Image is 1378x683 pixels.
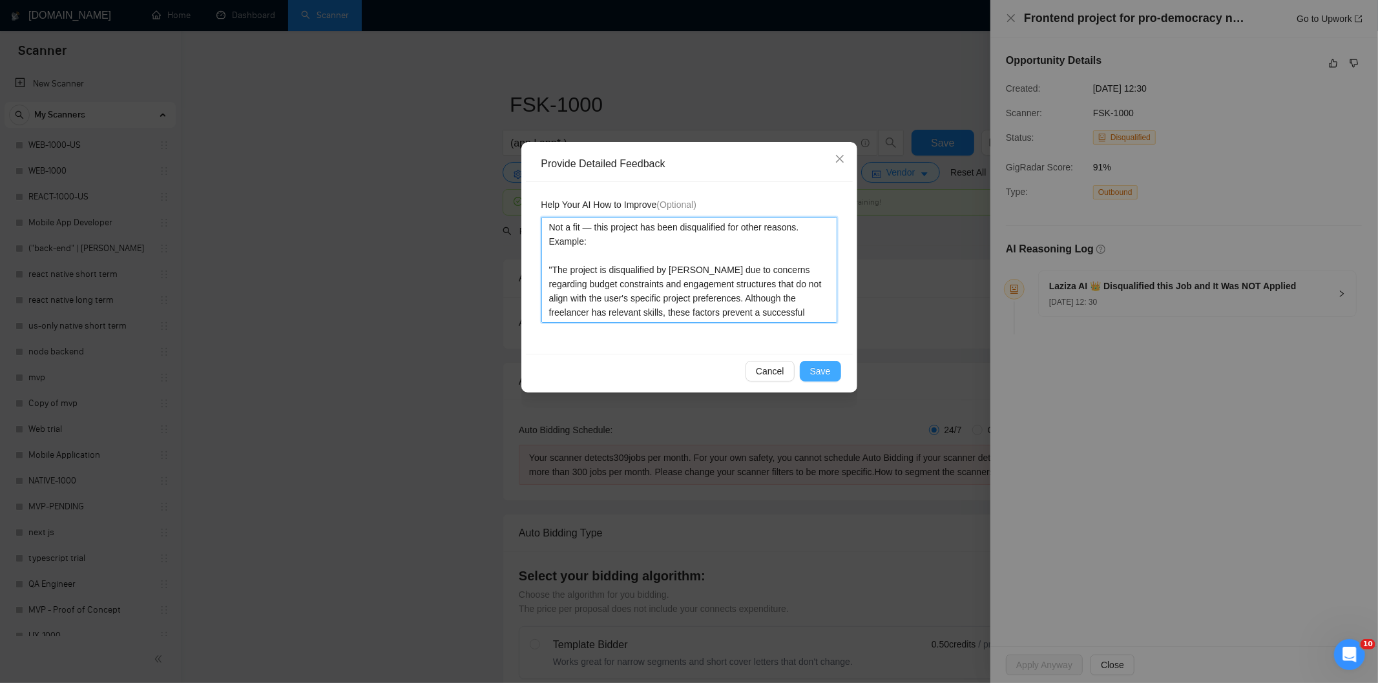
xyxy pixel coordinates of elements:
[822,142,857,177] button: Close
[541,198,696,212] span: Help Your AI How to Improve
[756,364,784,378] span: Cancel
[746,361,795,382] button: Cancel
[541,157,846,171] div: Provide Detailed Feedback
[810,364,831,378] span: Save
[541,217,837,323] textarea: Not a fit — this project has been disqualified for other reasons. Example: "The project is disqua...
[800,361,841,382] button: Save
[657,199,696,210] span: (Optional)
[835,154,845,164] span: close
[1361,639,1375,649] span: 10
[1334,639,1365,670] iframe: Intercom live chat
